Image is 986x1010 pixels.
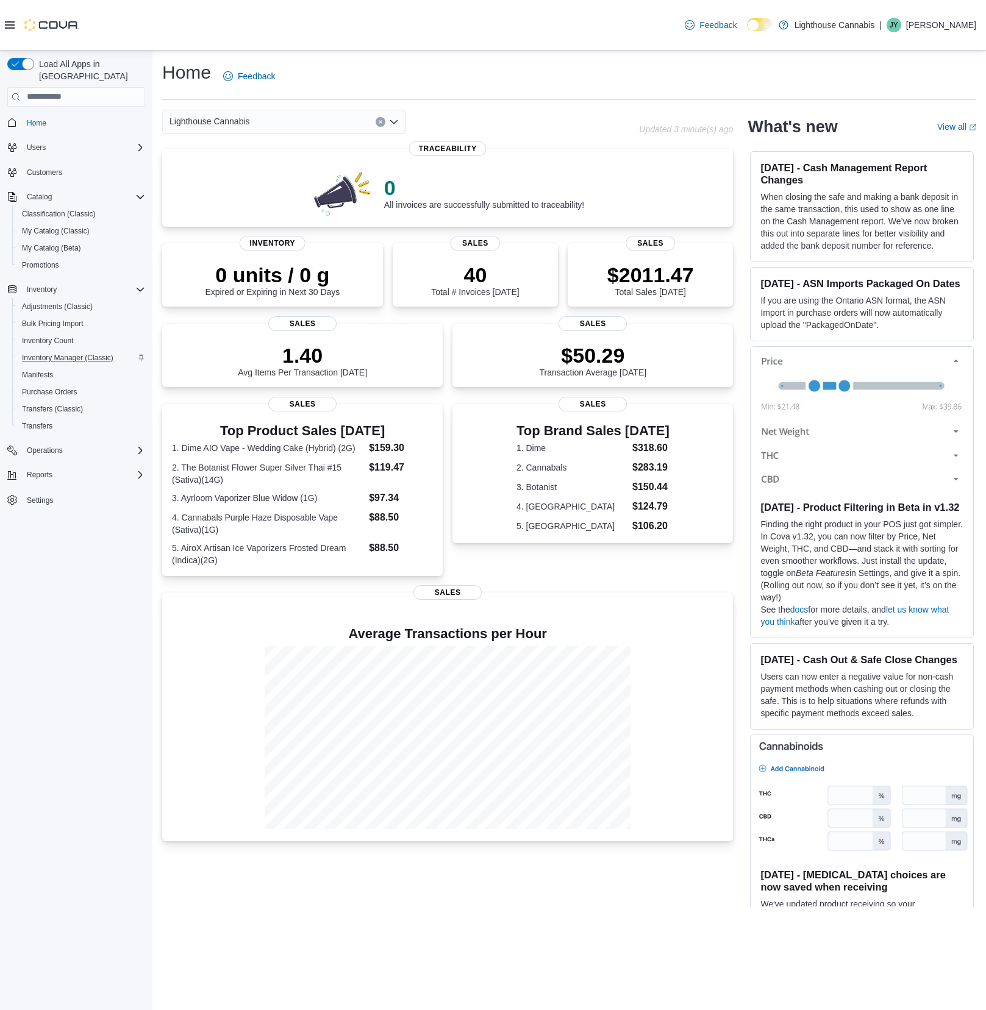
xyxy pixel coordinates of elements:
button: My Catalog (Beta) [12,240,150,257]
div: Total # Invoices [DATE] [431,263,519,297]
dd: $97.34 [369,491,433,505]
dd: $106.20 [632,519,670,533]
p: 40 [431,263,519,287]
span: Customers [22,165,145,180]
a: Purchase Orders [17,385,82,399]
span: Adjustments (Classic) [22,302,93,311]
button: Customers [2,163,150,181]
span: Inventory Count [22,336,74,346]
button: Transfers [12,418,150,435]
span: Load All Apps in [GEOGRAPHIC_DATA] [34,58,145,82]
span: Transfers [22,421,52,431]
span: Transfers [17,419,145,433]
button: Promotions [12,257,150,274]
span: Reports [27,470,52,480]
button: Purchase Orders [12,383,150,400]
a: View allExternal link [937,122,976,132]
h4: Average Transactions per Hour [172,627,723,641]
h3: [DATE] - ASN Imports Packaged On Dates [760,277,963,290]
p: Finding the right product in your POS just got simpler. In Cova v1.32, you can now filter by Pric... [760,518,963,603]
button: Inventory [2,281,150,298]
span: My Catalog (Beta) [22,243,81,253]
p: $50.29 [540,343,647,368]
div: All invoices are successfully submitted to traceability! [384,176,584,210]
dd: $283.19 [632,460,670,475]
p: We've updated product receiving so your [MEDICAL_DATA] choices (like THCa or CBG) stay visible fo... [760,898,963,959]
span: Sales [626,236,675,251]
h3: [DATE] - Cash Management Report Changes [760,162,963,186]
img: 0 [311,168,374,217]
span: Inventory [22,282,145,297]
span: Operations [22,443,145,458]
span: Sales [559,316,627,331]
span: Manifests [22,370,53,380]
dd: $119.47 [369,460,433,475]
button: Home [2,114,150,132]
dd: $88.50 [369,510,433,525]
button: My Catalog (Classic) [12,222,150,240]
span: Bulk Pricing Import [17,316,145,331]
a: Manifests [17,368,58,382]
button: Adjustments (Classic) [12,298,150,315]
h3: [DATE] - Product Filtering in Beta in v1.32 [760,501,963,513]
button: Bulk Pricing Import [12,315,150,332]
span: Classification (Classic) [17,207,145,221]
dt: 2. Cannabals [516,461,627,474]
dd: $88.50 [369,541,433,555]
span: Sales [451,236,500,251]
span: Inventory Count [17,333,145,348]
button: Inventory [22,282,62,297]
button: Reports [2,466,150,483]
span: My Catalog (Classic) [22,226,90,236]
a: Home [22,116,51,130]
dt: 4. Cannabals Purple Haze Disposable Vape (Sativa)(1G) [172,511,364,536]
span: Customers [27,168,62,177]
p: Users can now enter a negative value for non-cash payment methods when cashing out or closing the... [760,670,963,719]
p: $2011.47 [607,263,694,287]
input: Dark Mode [747,18,773,31]
h3: [DATE] - [MEDICAL_DATA] choices are now saved when receiving [760,869,963,893]
button: Catalog [2,188,150,205]
p: 0 [384,176,584,200]
img: Cova [24,19,79,31]
span: Transfers (Classic) [17,402,145,416]
span: Promotions [17,258,145,272]
span: Classification (Classic) [22,209,96,219]
button: Inventory Manager (Classic) [12,349,150,366]
span: Bulk Pricing Import [22,319,84,329]
button: Reports [22,468,57,482]
span: Manifests [17,368,145,382]
dt: 1. Dime [516,442,627,454]
p: If you are using the Ontario ASN format, the ASN Import in purchase orders will now automatically... [760,294,963,331]
div: Jessie Yao [887,18,901,32]
button: Settings [2,491,150,508]
span: Inventory Manager (Classic) [17,350,145,365]
span: Inventory [240,236,306,251]
p: 1.40 [238,343,367,368]
a: Adjustments (Classic) [17,299,98,314]
em: Beta Features [796,568,849,578]
p: Updated 3 minute(s) ago [639,124,733,134]
span: Sales [413,585,482,600]
span: Home [22,115,145,130]
dt: 2. The Botanist Flower Super Silver Thai #15 (Sativa)(14G) [172,461,364,486]
span: JY [890,18,898,32]
p: 0 units / 0 g [205,263,340,287]
button: Classification (Classic) [12,205,150,222]
span: Feedback [699,19,737,31]
span: Sales [268,316,337,331]
h3: [DATE] - Cash Out & Safe Close Changes [760,653,963,666]
span: Adjustments (Classic) [17,299,145,314]
dt: 5. [GEOGRAPHIC_DATA] [516,520,627,532]
span: Inventory [27,285,57,294]
a: let us know what you think [760,605,949,627]
a: Bulk Pricing Import [17,316,88,331]
span: Purchase Orders [22,387,77,397]
div: Total Sales [DATE] [607,263,694,297]
h1: Home [162,60,211,85]
button: Users [2,139,150,156]
button: Users [22,140,51,155]
a: My Catalog (Beta) [17,241,86,255]
h3: Top Product Sales [DATE] [172,424,433,438]
p: When closing the safe and making a bank deposit in the same transaction, this used to show as one... [760,191,963,252]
